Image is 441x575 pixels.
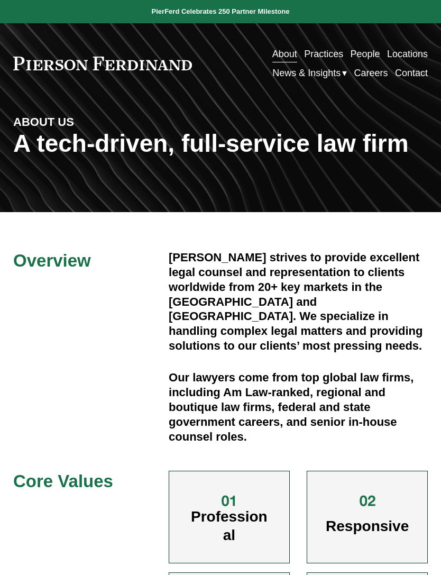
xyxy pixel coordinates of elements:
[272,65,341,81] span: News & Insights
[13,251,91,270] span: Overview
[191,508,268,543] span: Professional
[169,250,428,353] h4: [PERSON_NAME] strives to provide excellent legal counsel and representation to clients worldwide ...
[13,115,74,129] strong: ABOUT US
[387,44,428,63] a: Locations
[272,44,297,63] a: About
[304,44,343,63] a: Practices
[13,471,113,491] span: Core Values
[326,518,409,534] span: Responsive
[395,63,428,83] a: Contact
[13,130,428,158] h1: A tech-driven, full-service law firm
[354,63,388,83] a: Careers
[169,370,428,444] h4: Our lawyers come from top global law firms, including Am Law-ranked, regional and boutique law fi...
[351,44,380,63] a: People
[272,63,347,83] a: folder dropdown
